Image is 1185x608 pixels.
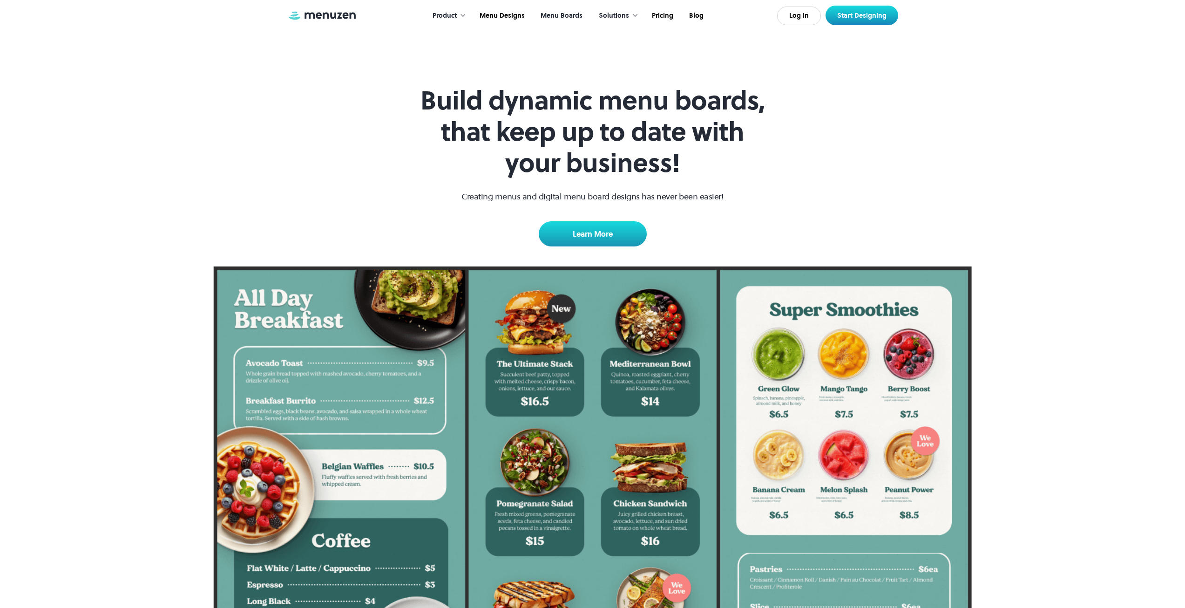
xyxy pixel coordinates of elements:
p: Creating menus and digital menu board designs has never been easier! [461,190,724,203]
div: Solutions [599,11,629,21]
a: Blog [680,1,711,30]
h1: Build dynamic menu boards, that keep up to date with your business! [414,85,772,179]
a: Learn More [539,221,647,246]
a: Start Designing [826,6,898,25]
a: Log In [777,7,821,25]
a: Menu Boards [532,1,589,30]
div: Product [423,1,471,30]
div: Product [433,11,457,21]
a: Pricing [643,1,680,30]
a: Menu Designs [471,1,532,30]
div: Solutions [589,1,643,30]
